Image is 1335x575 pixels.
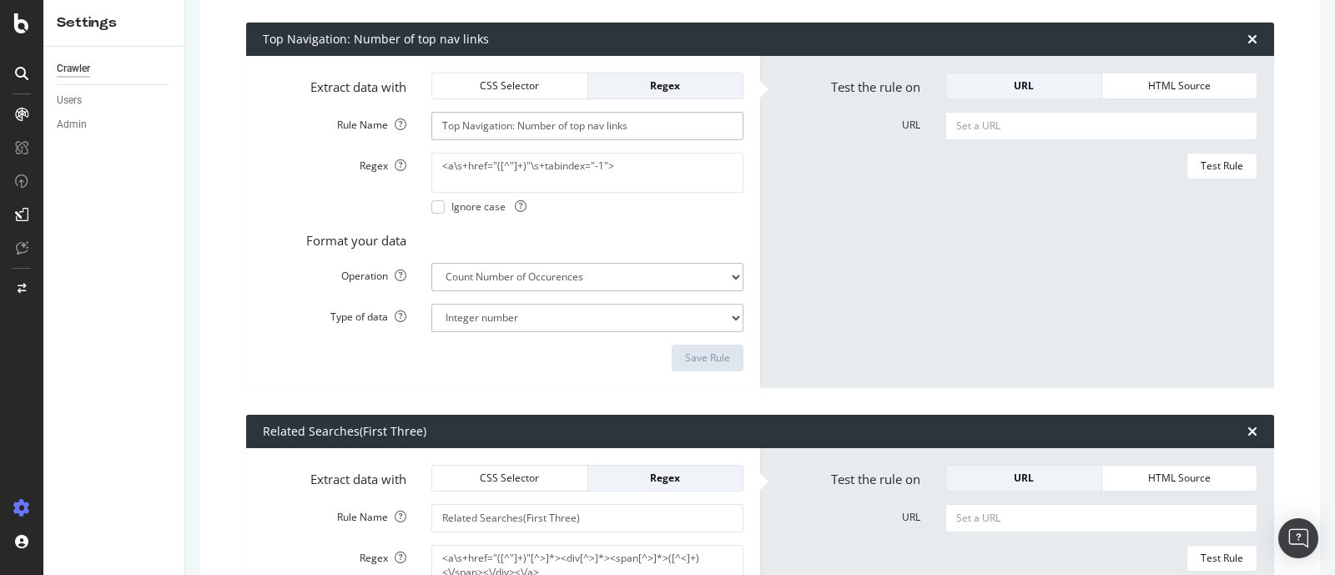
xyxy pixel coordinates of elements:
[588,73,744,99] button: Regex
[250,73,419,96] label: Extract data with
[602,471,730,485] div: Regex
[431,73,588,99] button: CSS Selector
[764,112,933,132] label: URL
[57,92,82,109] div: Users
[250,545,419,565] label: Regex
[945,73,1102,99] button: URL
[250,112,419,132] label: Rule Name
[250,304,419,324] label: Type of data
[57,116,87,134] div: Admin
[263,423,426,440] div: Related Searches(First Three)
[1201,159,1243,173] div: Test Rule
[446,78,574,93] div: CSS Selector
[431,112,743,140] input: Provide a name
[446,471,574,485] div: CSS Selector
[1102,73,1258,99] button: HTML Source
[57,116,173,134] a: Admin
[431,504,743,532] input: Provide a name
[1116,78,1244,93] div: HTML Source
[1116,471,1244,485] div: HTML Source
[57,60,173,78] a: Crawler
[431,465,588,492] button: CSS Selector
[250,504,419,524] label: Rule Name
[588,465,744,492] button: Regex
[672,345,743,371] button: Save Rule
[57,92,173,109] a: Users
[1247,33,1257,46] div: times
[945,504,1257,532] input: Set a URL
[764,73,933,96] label: Test the rule on
[250,465,419,488] label: Extract data with
[263,31,489,48] div: Top Navigation: Number of top nav links
[960,471,1088,485] div: URL
[602,78,730,93] div: Regex
[1186,153,1257,179] button: Test Rule
[1278,518,1318,558] div: Open Intercom Messenger
[764,465,933,488] label: Test the rule on
[1102,465,1258,492] button: HTML Source
[960,78,1088,93] div: URL
[250,153,419,173] label: Regex
[1247,425,1257,438] div: times
[451,199,526,214] span: Ignore case
[945,465,1102,492] button: URL
[685,351,730,365] div: Save Rule
[250,226,419,250] label: Format your data
[57,60,90,78] div: Crawler
[945,112,1257,140] input: Set a URL
[250,263,419,283] label: Operation
[57,13,171,33] div: Settings
[764,504,933,524] label: URL
[1201,551,1243,565] div: Test Rule
[431,153,743,193] textarea: <a\s+href="([^"]+)"\s+tabindex="-1">
[1186,545,1257,572] button: Test Rule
